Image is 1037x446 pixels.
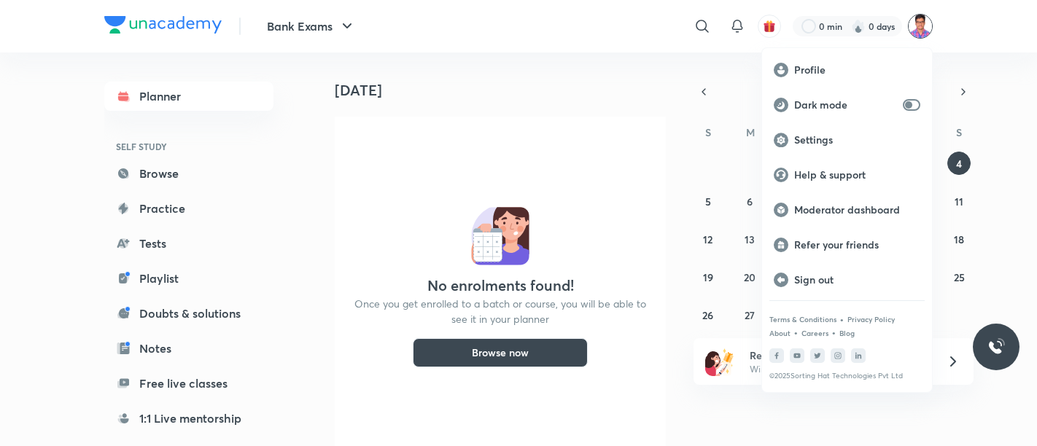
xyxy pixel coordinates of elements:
[762,192,932,227] a: Moderator dashboard
[794,273,920,286] p: Sign out
[762,227,932,262] a: Refer your friends
[801,329,828,337] a: Careers
[794,168,920,181] p: Help & support
[793,326,799,339] div: •
[847,315,895,324] a: Privacy Policy
[762,52,932,87] a: Profile
[794,63,920,77] p: Profile
[769,315,836,324] a: Terms & Conditions
[794,238,920,251] p: Refer your friends
[762,157,932,192] a: Help & support
[794,133,920,146] p: Settings
[831,326,836,339] div: •
[762,122,932,157] a: Settings
[839,313,844,326] div: •
[769,372,925,380] p: © 2025 Sorting Hat Technologies Pvt Ltd
[794,203,920,216] p: Moderator dashboard
[769,329,791,337] a: About
[839,329,855,337] a: Blog
[794,98,897,111] p: Dark mode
